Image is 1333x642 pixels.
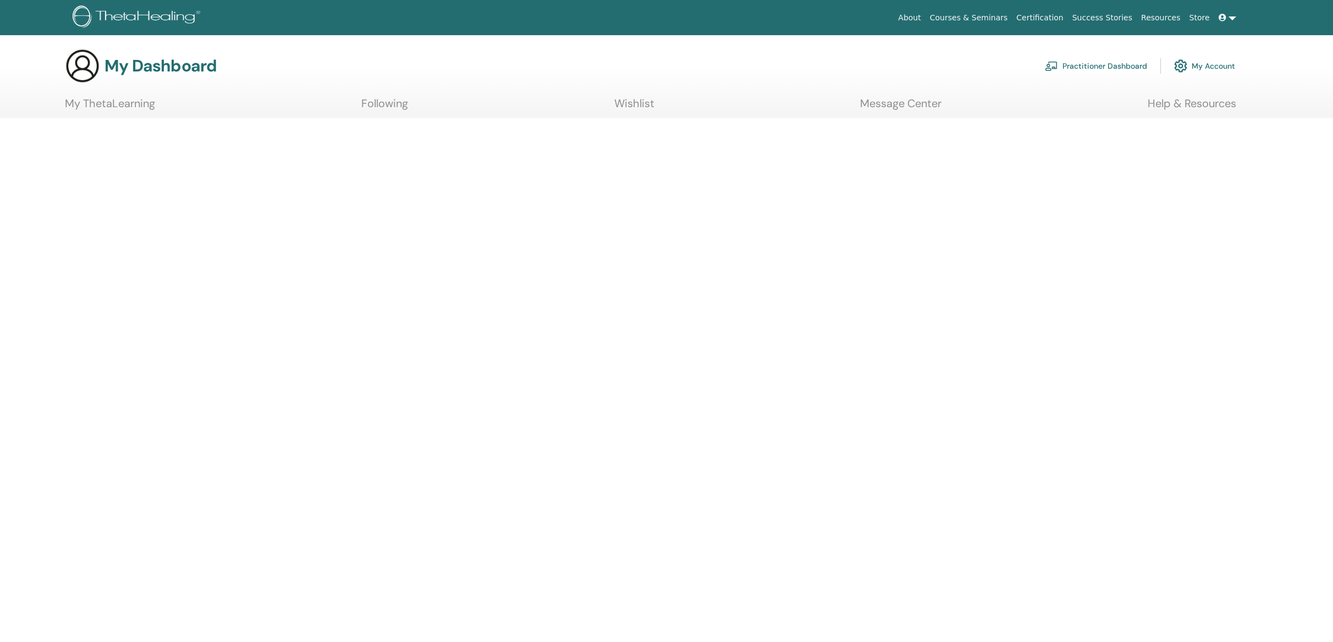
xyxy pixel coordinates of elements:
[1045,54,1147,78] a: Practitioner Dashboard
[1045,61,1058,71] img: chalkboard-teacher.svg
[1185,8,1214,28] a: Store
[1068,8,1137,28] a: Success Stories
[1137,8,1185,28] a: Resources
[860,97,941,118] a: Message Center
[73,5,204,30] img: logo.png
[1012,8,1067,28] a: Certification
[65,97,155,118] a: My ThetaLearning
[104,56,217,76] h3: My Dashboard
[1174,54,1235,78] a: My Account
[65,48,100,84] img: generic-user-icon.jpg
[1148,97,1236,118] a: Help & Resources
[361,97,408,118] a: Following
[614,97,654,118] a: Wishlist
[926,8,1012,28] a: Courses & Seminars
[894,8,925,28] a: About
[1174,57,1187,75] img: cog.svg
